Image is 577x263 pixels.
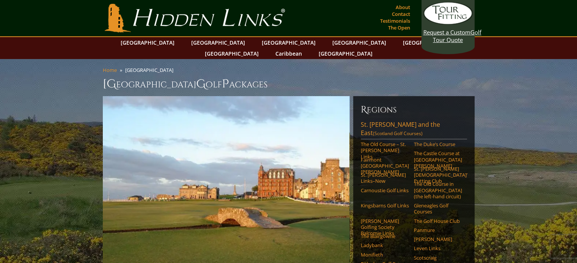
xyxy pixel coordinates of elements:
a: Home [103,67,117,73]
a: [PERSON_NAME] Golfing Society Balcomie Links [361,218,409,237]
a: The Old Course – St. [PERSON_NAME] Links [361,141,409,160]
a: Caribbean [272,48,306,59]
a: [GEOGRAPHIC_DATA] [399,37,461,48]
span: Request a Custom [423,28,470,36]
a: Request a CustomGolf Tour Quote [423,2,473,44]
a: Panmure [414,227,462,233]
a: St. [PERSON_NAME] Links–New [361,172,409,184]
a: [GEOGRAPHIC_DATA] [329,37,390,48]
a: The Blairgowrie [361,233,409,239]
a: The Open [386,22,412,33]
a: About [394,2,412,12]
a: The Golf House Club [414,218,462,224]
h1: [GEOGRAPHIC_DATA] olf ackages [103,76,475,92]
li: [GEOGRAPHIC_DATA] [125,67,176,73]
a: Fairmont [GEOGRAPHIC_DATA][PERSON_NAME] [361,157,409,175]
a: [GEOGRAPHIC_DATA] [201,48,263,59]
span: G [196,76,206,92]
a: Leven Links [414,245,462,251]
a: [PERSON_NAME] [414,236,462,242]
span: (Scotland Golf Courses) [373,130,423,137]
a: Carnoustie Golf Links [361,187,409,193]
a: [GEOGRAPHIC_DATA] [258,37,319,48]
a: [GEOGRAPHIC_DATA] [187,37,249,48]
a: The Duke’s Course [414,141,462,147]
a: Ladybank [361,242,409,248]
a: [GEOGRAPHIC_DATA] [315,48,376,59]
a: Kingsbarns Golf Links [361,202,409,209]
a: Testimonials [378,16,412,26]
a: Contact [390,9,412,19]
a: The Old Course in [GEOGRAPHIC_DATA] (the left-hand circuit) [414,181,462,199]
a: St. [PERSON_NAME] and the East(Scotland Golf Courses) [361,120,467,139]
a: Monifieth [361,252,409,258]
a: Scotscraig [414,255,462,261]
a: The Castle Course at [GEOGRAPHIC_DATA][PERSON_NAME] [414,150,462,169]
span: P [222,76,229,92]
h6: Regions [361,104,467,116]
a: [GEOGRAPHIC_DATA] [117,37,178,48]
a: Gleneagles Golf Courses [414,202,462,215]
a: St. [PERSON_NAME] [DEMOGRAPHIC_DATA]’ Putting Club [414,166,462,184]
